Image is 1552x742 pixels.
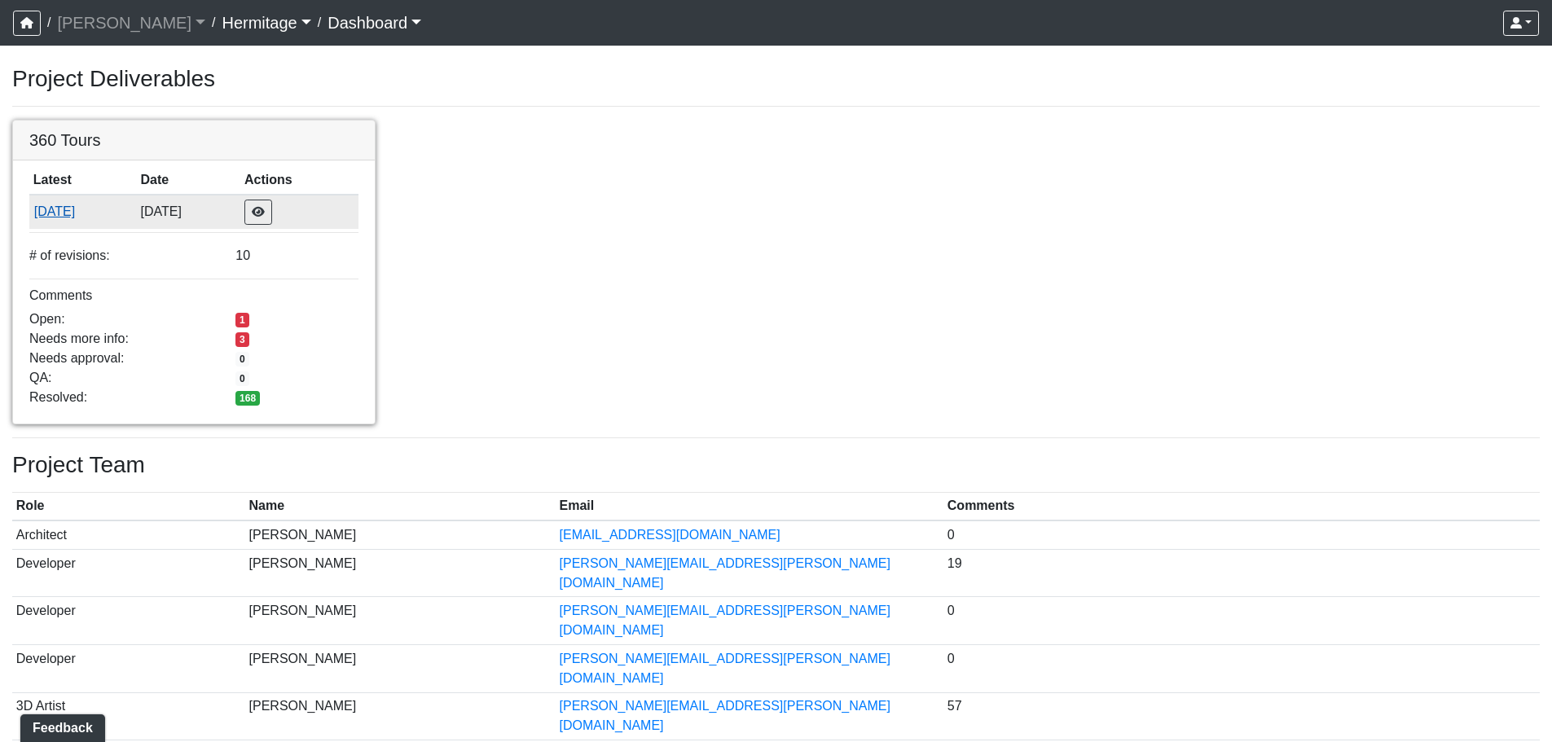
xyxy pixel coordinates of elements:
[33,201,133,222] button: [DATE]
[12,709,108,742] iframe: Ybug feedback widget
[328,7,421,39] a: Dashboard
[41,7,57,39] span: /
[560,556,890,590] a: [PERSON_NAME][EMAIL_ADDRESS][PERSON_NAME][DOMAIN_NAME]
[57,7,205,39] a: [PERSON_NAME]
[245,692,556,740] td: [PERSON_NAME]
[12,493,245,521] th: Role
[245,597,556,645] td: [PERSON_NAME]
[245,520,556,549] td: [PERSON_NAME]
[556,493,943,521] th: Email
[245,493,556,521] th: Name
[943,597,1540,645] td: 0
[560,652,890,685] a: [PERSON_NAME][EMAIL_ADDRESS][PERSON_NAME][DOMAIN_NAME]
[29,195,137,229] td: ucq7epNBszqHt1Fte6MN2L
[560,528,780,542] a: [EMAIL_ADDRESS][DOMAIN_NAME]
[245,549,556,597] td: [PERSON_NAME]
[560,699,890,732] a: [PERSON_NAME][EMAIL_ADDRESS][PERSON_NAME][DOMAIN_NAME]
[205,7,222,39] span: /
[943,549,1540,597] td: 19
[943,644,1540,692] td: 0
[560,604,890,637] a: [PERSON_NAME][EMAIL_ADDRESS][PERSON_NAME][DOMAIN_NAME]
[12,451,1540,479] h3: Project Team
[12,644,245,692] td: Developer
[311,7,328,39] span: /
[943,493,1540,521] th: Comments
[943,692,1540,740] td: 57
[12,692,245,740] td: 3D Artist
[222,7,310,39] a: Hermitage
[12,65,1540,93] h3: Project Deliverables
[12,549,245,597] td: Developer
[12,597,245,645] td: Developer
[245,644,556,692] td: [PERSON_NAME]
[12,520,245,549] td: Architect
[943,520,1540,549] td: 0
